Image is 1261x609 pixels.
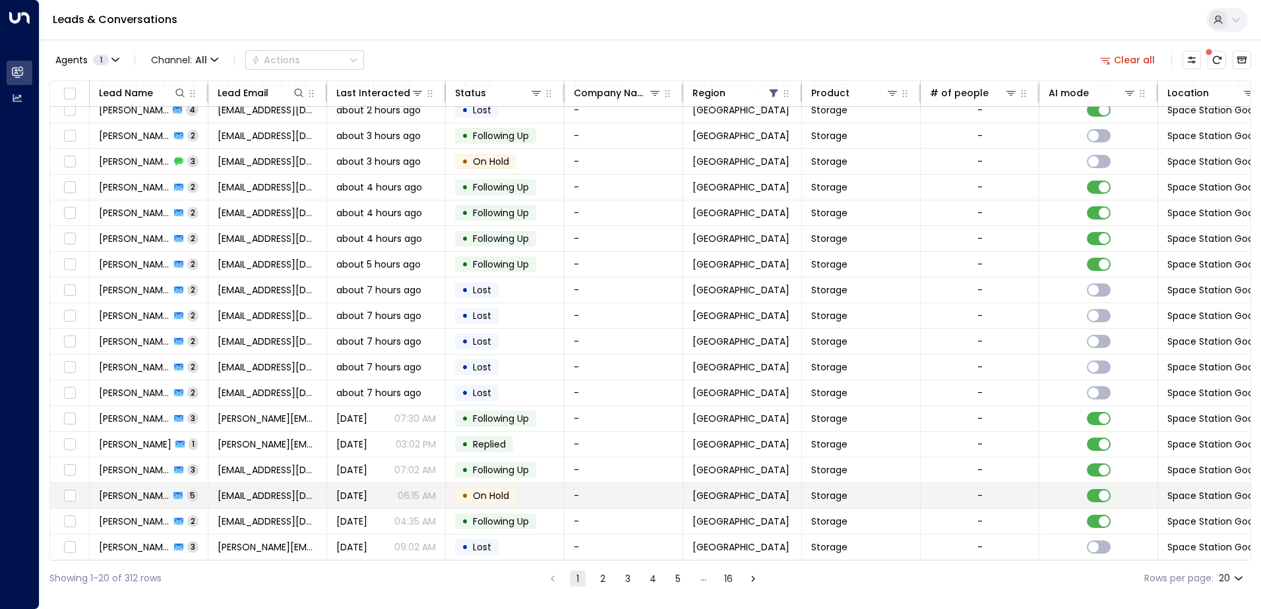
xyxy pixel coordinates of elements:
[462,279,468,301] div: •
[811,155,847,168] span: Storage
[565,457,683,482] td: -
[462,459,468,481] div: •
[811,206,847,219] span: Storage
[61,385,78,401] span: Toggle select row
[336,463,367,477] span: Yesterday
[570,571,586,587] button: page 1
[187,387,199,398] span: 2
[218,412,317,425] span: david.collins05@gmail.com
[455,85,486,101] div: Status
[61,231,78,247] span: Toggle select row
[336,540,367,554] span: Sep 20, 2025
[146,51,224,69] button: Channel:All
[336,283,421,297] span: about 7 hours ago
[187,130,199,141] span: 2
[565,123,683,148] td: -
[977,515,983,528] div: -
[99,540,170,554] span: Toby Stafford
[977,386,983,399] div: -
[565,200,683,225] td: -
[745,571,761,587] button: Go to next page
[574,85,648,101] div: Company Name
[61,308,78,324] span: Toggle select row
[462,125,468,147] div: •
[473,232,529,245] span: Following Up
[473,181,529,194] span: Following Up
[977,283,983,297] div: -
[99,155,170,168] span: Nigel Collins
[462,484,468,507] div: •
[218,386,317,399] span: gefufaryro@gmail.com
[462,304,468,327] div: •
[218,103,317,117] span: coral.wild2@googlemail.com
[473,206,529,219] span: Following Up
[462,253,468,275] div: •
[473,412,529,425] span: Following Up
[595,571,611,587] button: Go to page 2
[61,462,78,478] span: Toggle select row
[692,515,789,528] span: Surrey
[55,55,88,65] span: Agents
[189,438,198,449] span: 1
[462,407,468,430] div: •
[565,303,683,328] td: -
[565,355,683,380] td: -
[187,284,199,295] span: 2
[187,413,199,424] span: 3
[218,361,317,374] span: xefobokiva@gmail.com
[462,99,468,121] div: •
[336,412,367,425] span: Yesterday
[336,155,421,168] span: about 3 hours ago
[692,85,725,101] div: Region
[218,438,317,451] span: david.collins05@gmail.com
[336,515,367,528] span: Yesterday
[695,571,711,587] div: …
[336,85,424,101] div: Last Interacted
[692,206,789,219] span: Surrey
[930,85,1018,101] div: # of people
[811,438,847,451] span: Storage
[462,536,468,558] div: •
[473,155,509,168] span: On Hold
[692,129,789,142] span: Surrey
[692,85,780,101] div: Region
[93,55,109,65] span: 1
[930,85,989,101] div: # of people
[811,181,847,194] span: Storage
[692,540,789,554] span: Surrey
[336,335,421,348] span: about 7 hours ago
[977,258,983,271] div: -
[187,207,199,218] span: 2
[61,282,78,299] span: Toggle select row
[1144,571,1214,585] label: Rows per page:
[61,411,78,427] span: Toggle select row
[565,509,683,534] td: -
[692,258,789,271] span: Surrey
[462,176,468,198] div: •
[99,283,170,297] span: Ariel Morales
[692,103,789,117] span: Surrey
[977,489,983,502] div: -
[565,535,683,560] td: -
[61,256,78,273] span: Toggle select row
[473,258,529,271] span: Following Up
[455,85,543,101] div: Status
[99,361,170,374] span: Linda Blankenship
[473,283,491,297] span: Lost
[218,489,317,502] span: ethical.style.101@gmail.com
[61,179,78,196] span: Toggle select row
[186,104,199,115] span: 4
[811,129,847,142] span: Storage
[396,438,436,451] p: 03:02 PM
[811,386,847,399] span: Storage
[462,330,468,353] div: •
[565,98,683,123] td: -
[195,55,207,65] span: All
[218,540,317,554] span: toby.stafford@gmail.com
[336,85,410,101] div: Last Interacted
[977,540,983,554] div: -
[620,571,636,587] button: Go to page 3
[218,206,317,219] span: pc1902@live.co.uk
[565,252,683,277] td: -
[462,356,468,378] div: •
